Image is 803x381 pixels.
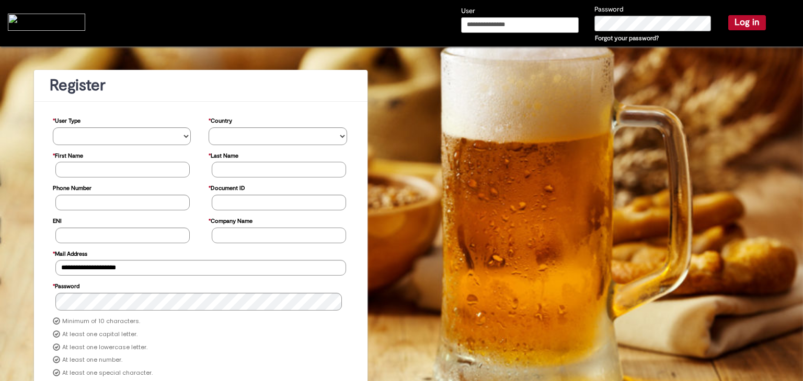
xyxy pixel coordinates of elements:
[53,278,79,293] label: Password
[209,112,232,127] label: Country
[461,6,475,16] label: User
[209,147,238,162] label: Last Name
[594,5,624,15] label: Password
[62,369,153,377] label: At least one special character.
[62,317,140,326] label: Minimum of 10 characters.
[50,77,352,94] h1: Register
[8,14,85,31] img: c6ce05dddb264490e4c35e7cf39619ce.iix
[62,330,137,339] label: At least one capital letter.
[62,356,122,364] label: At least one number.
[53,147,83,162] label: First Name
[62,343,147,352] label: At least one lowercase letter.
[53,212,62,228] label: ENI
[209,212,253,228] label: Company Name
[53,180,91,195] label: Phone Number
[728,15,766,30] button: Log in
[595,34,659,42] a: Forgot your password?
[209,180,245,195] label: Document ID
[53,245,87,260] label: Mail Address
[53,112,81,127] label: User Type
